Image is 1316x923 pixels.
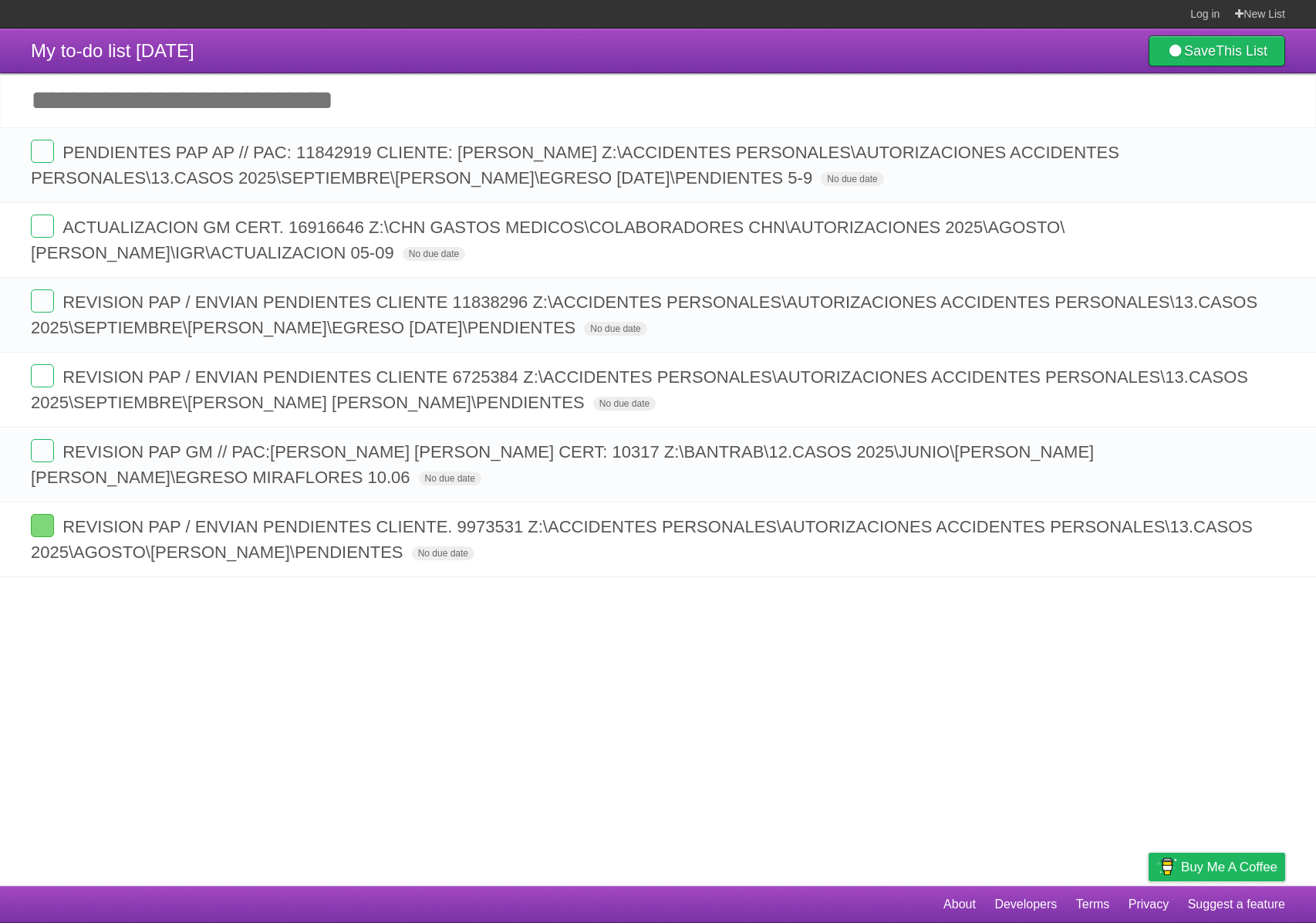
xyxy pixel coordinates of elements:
[943,890,976,919] a: About
[593,397,656,411] span: No due date
[412,546,474,560] span: No due date
[821,172,883,186] span: No due date
[1149,35,1285,66] a: SaveThis List
[31,517,1253,562] span: REVISION PAP / ENVIAN PENDIENTES CLIENTE. 9973531 Z:\ACCIDENTES PERSONALES\AUTORIZACIONES ACCIDEN...
[31,40,194,61] span: My to-do list [DATE]
[1129,890,1169,919] a: Privacy
[419,472,481,485] span: No due date
[403,247,465,261] span: No due date
[1216,43,1267,59] b: This List
[1156,854,1177,880] img: Buy me a coffee
[31,218,1065,262] span: ACTUALIZACION GM CERT. 16916646 Z:\CHN GASTOS MEDICOS\COLABORADORES CHN\AUTORIZACIONES 2025\AGOST...
[584,322,646,336] span: No due date
[1149,853,1285,881] a: Buy me a coffee
[31,140,54,163] label: Done
[31,292,1257,337] span: REVISION PAP / ENVIAN PENDIENTES CLIENTE 11838296 Z:\ACCIDENTES PERSONALES\AUTORIZACIONES ACCIDEN...
[31,143,1119,188] span: PENDIENTES PAP AP // PAC: 11842919 CLIENTE: [PERSON_NAME] Z:\ACCIDENTES PERSONALES\AUTORIZACIONES...
[31,514,54,537] label: Done
[31,442,1094,487] span: REVISION PAP GM // PAC:[PERSON_NAME] [PERSON_NAME] CERT: 10317 Z:\BANTRAB\12.CASOS 2025\JUNIO\[PE...
[994,890,1057,919] a: Developers
[1076,890,1110,919] a: Terms
[31,289,54,313] label: Done
[1188,890,1285,919] a: Suggest a feature
[31,367,1248,412] span: REVISION PAP / ENVIAN PENDIENTES CLIENTE 6725384 Z:\ACCIDENTES PERSONALES\AUTORIZACIONES ACCIDENT...
[31,364,54,387] label: Done
[31,439,54,462] label: Done
[1181,854,1277,881] span: Buy me a coffee
[31,215,54,238] label: Done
